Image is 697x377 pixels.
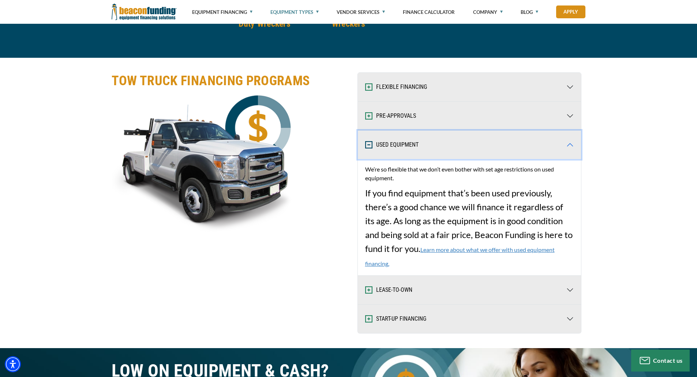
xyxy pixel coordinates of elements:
span: If you find equipment that’s been used previously, there’s a good chance we will finance it regar... [365,165,574,268]
img: Tow Truck [112,95,295,241]
p: We’re so flexible that we don’t even bother with set age restrictions on used equipment. [365,165,574,182]
button: USED EQUIPMENT [358,131,581,159]
div: Accessibility Menu [5,356,21,372]
img: Expand and Collapse Icon [365,141,372,148]
img: Expand and Collapse Icon [365,112,372,120]
span: Contact us [653,357,683,364]
button: PRE-APPROVALS [358,102,581,130]
a: Learn more about what we offer with used equipment financing. [365,246,555,267]
h2: TOW TRUCK FINANCING PROGRAMS [112,72,344,89]
button: Contact us [631,350,690,372]
img: Expand and Collapse Icon [365,83,372,91]
img: Expand and Collapse Icon [365,315,372,323]
button: FLEXIBLE FINANCING [358,73,581,101]
button: LEASE-TO-OWN [358,276,581,304]
img: Expand and Collapse Icon [365,286,372,294]
button: START-UP FINANCING [358,305,581,333]
a: Apply [556,5,585,18]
